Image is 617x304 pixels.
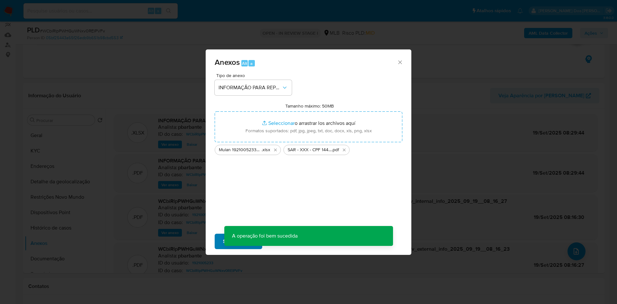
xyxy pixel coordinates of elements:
[223,234,254,248] span: Subir arquivo
[216,73,293,78] span: Tipo de anexo
[332,147,339,153] span: .pdf
[219,147,262,153] span: Mulan 1921005233_2025_09_18_11_41_52
[288,147,332,153] span: SAR - XXX - CPF 14494642622 - [PERSON_NAME] [PERSON_NAME]
[250,60,253,66] span: a
[219,84,282,91] span: INFORMAÇÃO PARA REPORTE - COAF
[224,226,305,246] p: A operação foi bem sucedida
[215,142,402,155] ul: Archivos seleccionados
[273,234,294,248] span: Cancelar
[272,146,279,154] button: Eliminar Mulan 1921005233_2025_09_18_11_41_52.xlsx
[215,56,240,68] span: Anexos
[262,147,270,153] span: .xlsx
[215,80,292,95] button: INFORMAÇÃO PARA REPORTE - COAF
[242,60,247,66] span: Alt
[397,59,403,65] button: Cerrar
[285,103,334,109] label: Tamanho máximo: 50MB
[340,146,348,154] button: Eliminar SAR - XXX - CPF 14494642622 - EMILY LORRAINE GONCALVES CAMPOS.pdf
[215,234,262,249] button: Subir arquivo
